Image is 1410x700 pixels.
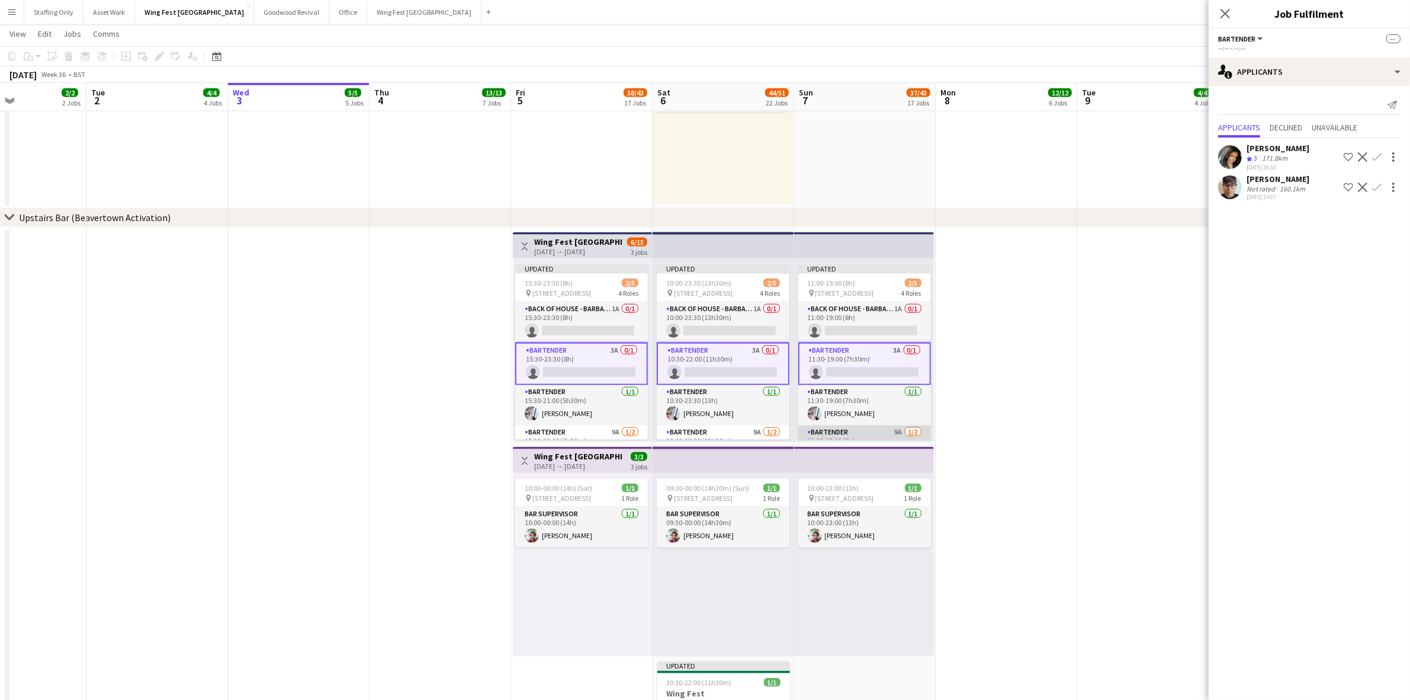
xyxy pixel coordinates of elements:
[618,289,638,298] span: 4 Roles
[798,343,931,385] app-card-role: Bartender3A0/111:30-19:00 (7h30m)
[1218,44,1401,53] div: --:-- - --:--
[19,212,171,223] div: Upstairs Bar (Beavertown Activation)
[1312,123,1357,132] span: Unavailable
[515,302,648,343] app-card-role: Back of House - Barback1A0/115:30-23:30 (8h)
[515,343,648,385] app-card-role: Bartender3A0/115:30-23:30 (8h)
[798,426,931,483] app-card-role: Bartender9A1/211:00-19:00 (8h)
[1247,143,1309,154] div: [PERSON_NAME]
[482,88,506,97] span: 13/13
[657,479,789,548] app-job-card: 09:30-00:00 (14h30m) (Sun)1/1 [STREET_ADDRESS]1 RoleBar Supervisor1/109:30-00:00 (14h30m)[PERSON_...
[374,87,389,98] span: Thu
[345,98,364,107] div: 5 Jobs
[621,494,638,503] span: 1 Role
[1049,98,1071,107] div: 6 Jobs
[798,479,931,548] div: 10:00-23:00 (13h)1/1 [STREET_ADDRESS]1 RoleBar Supervisor1/110:00-23:00 (13h)[PERSON_NAME]
[808,484,859,493] span: 10:00-23:00 (13h)
[657,426,789,483] app-card-role: Bartender9A1/210:00-23:30 (13h30m)
[525,279,573,287] span: 15:30-23:30 (8h)
[808,279,856,287] span: 11:00-19:00 (8h)
[1218,34,1255,43] span: Bartender
[1386,34,1401,43] span: --
[763,484,780,493] span: 1/1
[1277,184,1308,193] div: 160.1km
[907,88,930,97] span: 37/43
[760,289,780,298] span: 4 Roles
[1048,88,1072,97] span: 12/12
[203,88,220,97] span: 4/4
[1254,154,1257,162] span: 3
[93,28,120,39] span: Comms
[657,302,789,343] app-card-role: Back of House - Barback1A0/110:00-23:30 (13h30m)
[135,1,254,24] button: Wing Fest [GEOGRAPHIC_DATA]
[62,98,81,107] div: 2 Jobs
[515,507,648,548] app-card-role: Bar Supervisor1/110:00-00:00 (14h)[PERSON_NAME]
[624,98,647,107] div: 17 Jobs
[367,1,481,24] button: Wing Fest [GEOGRAPHIC_DATA]
[1270,123,1302,132] span: Declined
[88,26,124,41] a: Comms
[525,484,592,493] span: 10:00-00:00 (14h) (Sat)
[73,70,85,79] div: BST
[372,94,389,107] span: 4
[345,88,361,97] span: 5/5
[89,94,105,107] span: 2
[534,236,622,247] h3: Wing Fest [GEOGRAPHIC_DATA] - [GEOGRAPHIC_DATA] Activation
[233,87,249,98] span: Wed
[764,678,781,687] span: 1/1
[1260,154,1290,164] div: 171.8km
[622,484,638,493] span: 1/1
[534,451,622,462] h3: Wing Fest [GEOGRAPHIC_DATA] - [GEOGRAPHIC_DATA] Activation
[1247,174,1309,184] div: [PERSON_NAME]
[667,678,732,687] span: 10:30-22:00 (11h30m)
[657,343,789,385] app-card-role: Bartender3A0/110:30-22:00 (11h30m)
[798,264,931,440] div: Updated11:00-19:00 (8h)2/5 [STREET_ADDRESS]4 RolesBack of House - Barback1A0/111:00-19:00 (8h) Ba...
[631,461,647,471] div: 3 jobs
[38,28,52,39] span: Edit
[939,94,956,107] span: 8
[483,98,505,107] div: 7 Jobs
[1194,88,1210,97] span: 4/4
[329,1,367,24] button: Office
[657,264,789,440] app-job-card: Updated10:00-23:30 (13h30m)2/5 [STREET_ADDRESS]4 RolesBack of House - Barback1A0/110:00-23:30 (13...
[63,28,81,39] span: Jobs
[515,385,648,426] app-card-role: Bartender1/115:30-21:00 (5h30m)[PERSON_NAME]
[627,238,647,247] span: 6/15
[657,264,789,274] div: Updated
[905,279,921,287] span: 2/5
[907,98,930,107] div: 17 Jobs
[815,289,874,298] span: [STREET_ADDRESS]
[798,507,931,548] app-card-role: Bar Supervisor1/110:00-23:00 (13h)[PERSON_NAME]
[666,484,749,493] span: 09:30-00:00 (14h30m) (Sun)
[622,279,638,287] span: 2/5
[799,87,813,98] span: Sun
[515,264,648,274] div: Updated
[798,264,931,274] div: Updated
[515,479,648,548] div: 10:00-00:00 (14h) (Sat)1/1 [STREET_ADDRESS]1 RoleBar Supervisor1/110:00-00:00 (14h)[PERSON_NAME]
[1247,193,1309,201] div: [DATE] 14:07
[657,507,789,548] app-card-role: Bar Supervisor1/109:30-00:00 (14h30m)[PERSON_NAME]
[766,98,788,107] div: 22 Jobs
[534,247,622,256] div: [DATE] → [DATE]
[798,385,931,426] app-card-role: Bartender1/111:30-19:00 (7h30m)[PERSON_NAME]
[9,28,26,39] span: View
[1080,94,1096,107] span: 9
[532,494,591,503] span: [STREET_ADDRESS]
[763,279,780,287] span: 2/5
[204,98,222,107] div: 4 Jobs
[940,87,956,98] span: Mon
[39,70,69,79] span: Week 36
[624,88,647,97] span: 38/43
[62,88,78,97] span: 2/2
[765,88,789,97] span: 44/51
[1218,123,1260,132] span: Applicants
[59,26,86,41] a: Jobs
[9,69,37,81] div: [DATE]
[666,279,731,287] span: 10:00-23:30 (13h30m)
[534,462,622,471] div: [DATE] → [DATE]
[24,1,83,24] button: Staffing Only
[763,494,780,503] span: 1 Role
[631,452,647,461] span: 3/3
[674,494,733,503] span: [STREET_ADDRESS]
